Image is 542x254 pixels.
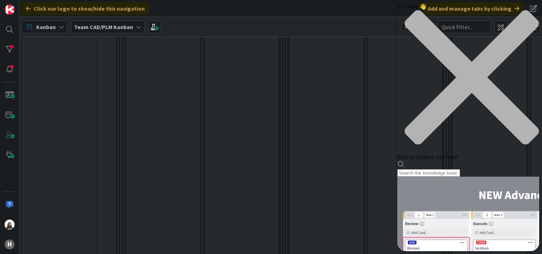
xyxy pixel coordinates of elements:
div: Add and manage tabs by clicking [424,2,524,15]
div: 1 [37,3,39,9]
div: Click our logo to show/hide this navigation [22,2,149,15]
img: KM [5,220,15,230]
img: Visit kanbanzone.com [5,5,15,15]
b: Team CAD/PLM Kanban [74,23,133,31]
span: Kanban [36,23,56,31]
span: Support [15,1,32,10]
div: H [5,239,15,249]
